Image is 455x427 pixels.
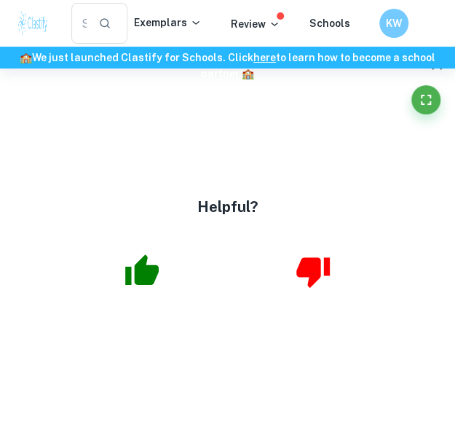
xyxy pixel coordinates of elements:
[71,3,87,44] input: Search for any exemplars...
[379,9,408,38] button: KW
[411,85,440,114] button: Fullscreen
[253,52,276,63] a: here
[134,15,202,31] p: Exemplars
[17,9,48,38] img: Clastify logo
[20,52,32,63] span: 🏫
[197,196,258,218] h4: Helpful?
[242,68,254,79] span: 🏫
[309,17,350,29] a: Schools
[3,50,452,82] h6: We just launched Clastify for Schools. Click to learn how to become a school partner.
[231,16,280,32] p: Review
[386,15,403,31] h6: KW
